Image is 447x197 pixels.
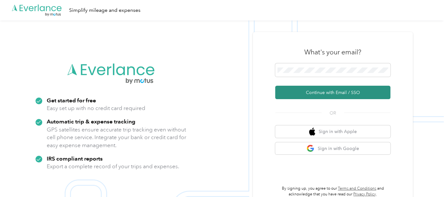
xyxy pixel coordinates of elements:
button: google logoSign in with Google [275,142,390,155]
button: Continue with Email / SSO [275,86,390,99]
strong: Automatic trip & expense tracking [47,118,135,125]
button: apple logoSign in with Apple [275,125,390,138]
h3: What's your email? [304,48,361,57]
span: OR [322,110,344,116]
img: apple logo [309,128,315,136]
a: Privacy Policy [353,192,376,197]
p: Easy set up with no credit card required [47,104,145,112]
p: Export a complete record of your trips and expenses. [47,162,179,170]
a: Terms and Conditions [338,186,376,191]
div: Simplify mileage and expenses [69,6,140,14]
strong: IRS compliant reports [47,155,103,162]
strong: Get started for free [47,97,96,104]
img: google logo [307,145,315,153]
p: GPS satellites ensure accurate trip tracking even without cell phone service. Integrate your bank... [47,126,187,149]
p: By signing up, you agree to our and acknowledge that you have read our . [275,186,390,197]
